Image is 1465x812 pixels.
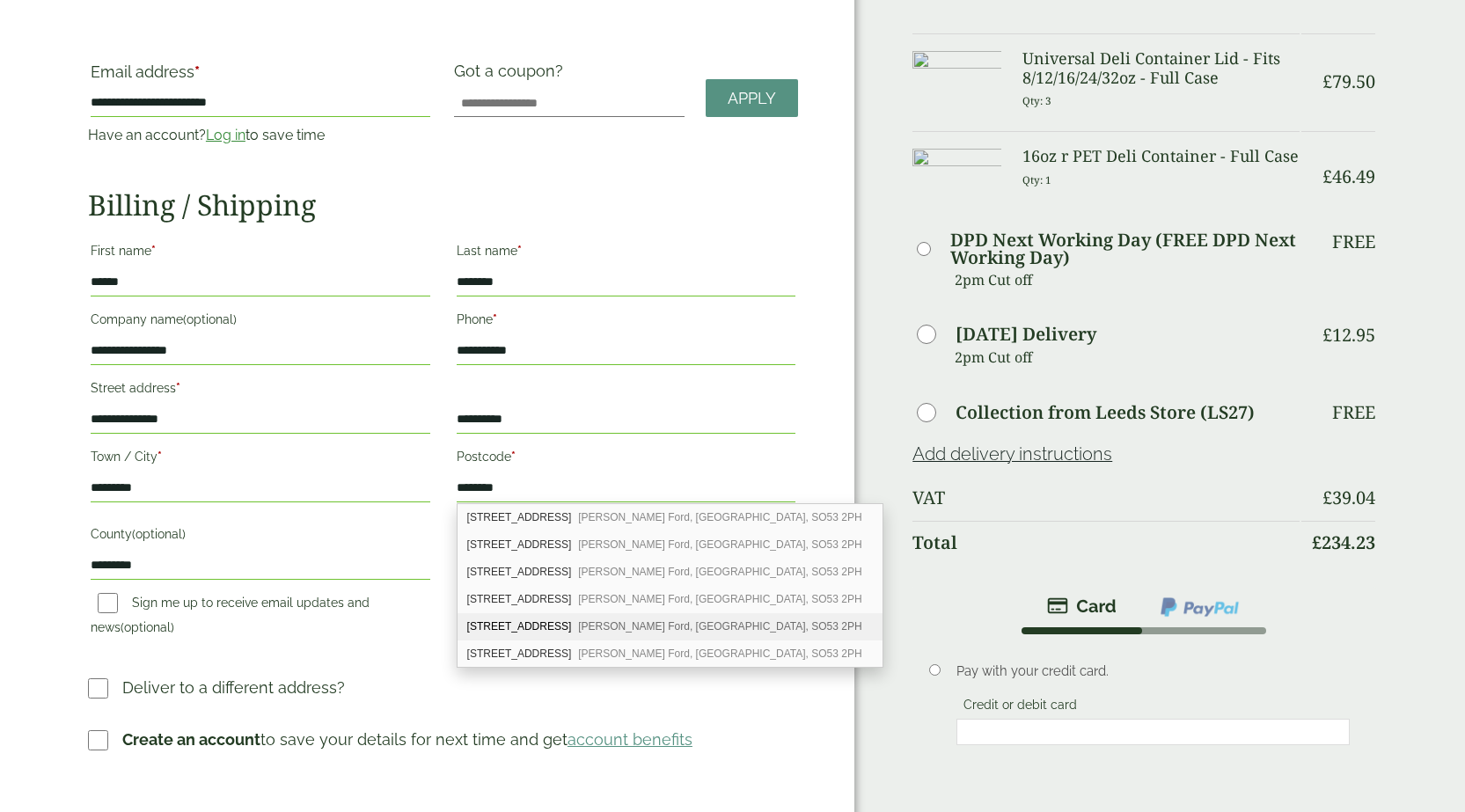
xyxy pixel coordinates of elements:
span: [PERSON_NAME] Ford, [GEOGRAPHIC_DATA], SO53 2PH [578,593,861,605]
p: 2pm Cut off [955,267,1300,293]
div: 4 Fortune Court, Hursley Road [458,586,883,613]
span: £ [1322,323,1332,347]
th: Total [912,521,1300,564]
input: Sign me up to receive email updates and news(optional) [98,593,118,613]
abbr: required [194,62,200,81]
label: Got a coupon? [454,62,570,89]
abbr: required [176,381,180,395]
abbr: required [493,312,497,326]
div: 6 Fortune Court, Hursley Road [458,640,883,667]
span: £ [1322,69,1332,93]
span: £ [1322,486,1332,509]
label: Town / City [91,444,430,474]
a: account benefits [568,730,692,749]
h2: Billing / Shipping [88,188,798,222]
img: ppcp-gateway.png [1159,596,1241,618]
span: [PERSON_NAME] Ford, [GEOGRAPHIC_DATA], SO53 2PH [578,620,861,633]
span: [PERSON_NAME] Ford, [GEOGRAPHIC_DATA], SO53 2PH [578,566,861,578]
span: (optional) [183,312,237,326]
abbr: required [517,244,522,258]
p: Deliver to a different address? [122,676,345,699]
div: 3 Fortune Court, Hursley Road [458,559,883,586]
span: £ [1322,165,1332,188]
bdi: 46.49 [1322,165,1375,188]
abbr: required [157,450,162,464]
p: Free [1332,231,1375,252]
p: 2pm Cut off [955,344,1300,370]
div: 1 Fortune Court, Hursley Road [458,504,883,531]
bdi: 12.95 [1322,323,1375,347]
label: Last name [457,238,796,268]
label: Postcode [457,444,796,474]
p: Have an account? to save time [88,125,433,146]
span: [PERSON_NAME] Ford, [GEOGRAPHIC_DATA], SO53 2PH [578,647,861,660]
span: (optional) [132,527,186,541]
bdi: 39.04 [1322,486,1375,509]
label: Phone [457,307,796,337]
label: [DATE] Delivery [956,326,1096,343]
img: stripe.png [1047,596,1117,617]
span: Apply [728,89,776,108]
div: 2 Fortune Court, Hursley Road [458,531,883,559]
label: Credit or debit card [956,698,1084,717]
label: County [91,522,430,552]
small: Qty: 3 [1022,94,1051,107]
a: Apply [706,79,798,117]
label: Company name [91,307,430,337]
label: Sign me up to receive email updates and news [91,596,370,640]
span: (optional) [121,620,174,634]
strong: Create an account [122,730,260,749]
bdi: 79.50 [1322,69,1375,93]
label: Street address [91,376,430,406]
small: Qty: 1 [1022,173,1051,187]
bdi: 234.23 [1312,530,1375,554]
span: [PERSON_NAME] Ford, [GEOGRAPHIC_DATA], SO53 2PH [578,538,861,551]
label: DPD Next Working Day (FREE DPD Next Working Day) [950,231,1300,267]
abbr: required [511,450,516,464]
th: VAT [912,477,1300,519]
h3: 16oz r PET Deli Container - Full Case [1022,147,1300,166]
abbr: required [151,244,156,258]
span: £ [1312,530,1322,554]
p: Pay with your credit card. [956,662,1350,681]
a: Log in [206,127,245,143]
p: to save your details for next time and get [122,728,692,751]
iframe: Secure card payment input frame [962,724,1344,740]
a: Add delivery instructions [912,443,1112,465]
span: [PERSON_NAME] Ford, [GEOGRAPHIC_DATA], SO53 2PH [578,511,861,523]
div: 5 Fortune Court, Hursley Road [458,613,883,640]
label: Email address [91,64,430,89]
h3: Universal Deli Container Lid - Fits 8/12/16/24/32oz - Full Case [1022,49,1300,87]
p: Free [1332,402,1375,423]
label: Collection from Leeds Store (LS27) [956,404,1255,421]
label: First name [91,238,430,268]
